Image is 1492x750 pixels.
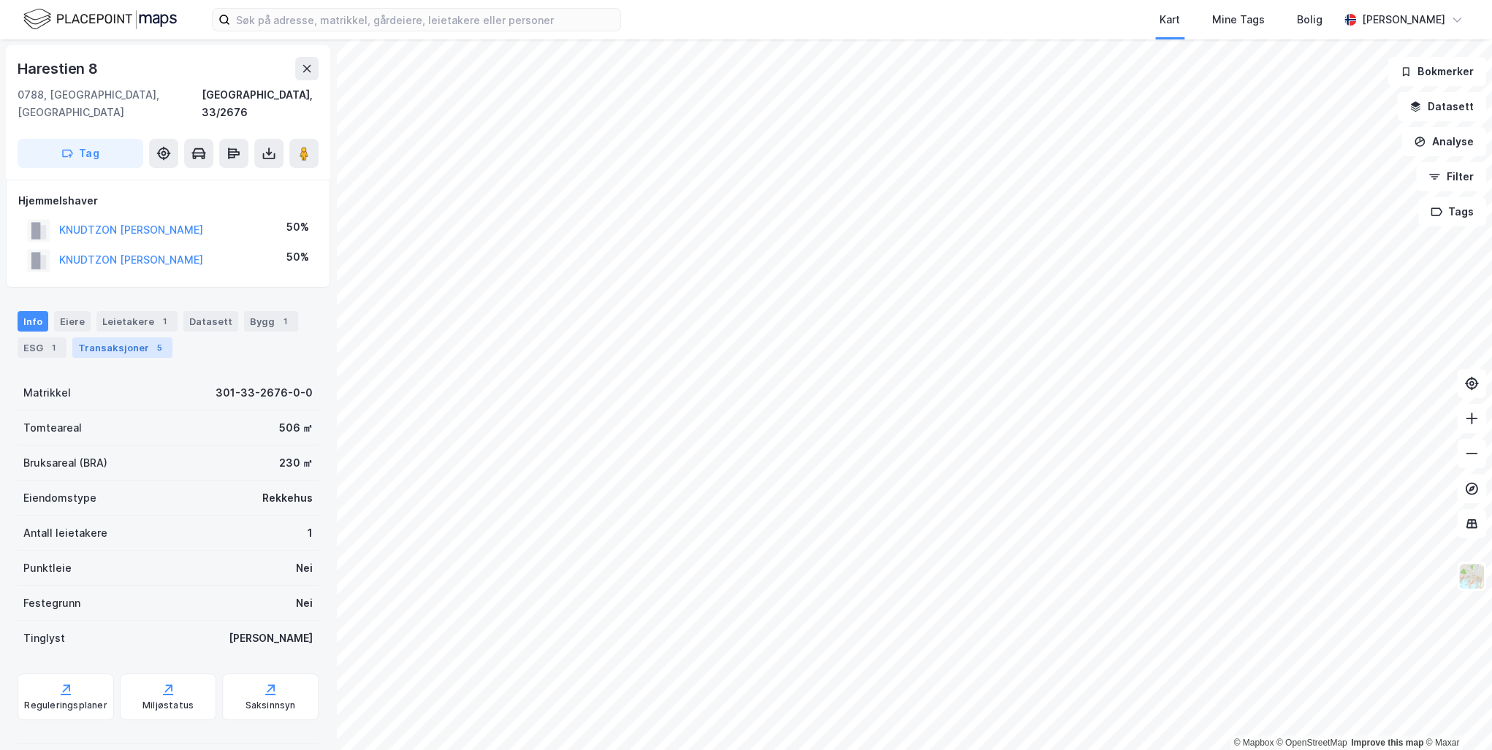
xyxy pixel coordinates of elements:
div: ESG [18,337,66,358]
div: Festegrunn [23,594,80,612]
div: Eiere [54,311,91,332]
div: [PERSON_NAME] [1362,11,1445,28]
div: Tinglyst [23,630,65,647]
div: Matrikkel [23,384,71,402]
div: 1 [157,314,172,329]
div: Eiendomstype [23,489,96,507]
iframe: Chat Widget [1419,680,1492,750]
div: Leietakere [96,311,178,332]
div: 50% [286,218,309,236]
a: Mapbox [1233,738,1274,748]
div: Antall leietakere [23,524,107,542]
div: Mine Tags [1212,11,1265,28]
div: Tomteareal [23,419,82,437]
div: Bolig [1297,11,1322,28]
div: Harestien 8 [18,57,101,80]
button: Datasett [1397,92,1486,121]
div: Rekkehus [262,489,313,507]
div: Saksinnsyn [246,700,296,711]
div: 301-33-2676-0-0 [216,384,313,402]
div: Bygg [244,311,298,332]
div: 1 [308,524,313,542]
button: Bokmerker [1388,57,1486,86]
a: OpenStreetMap [1276,738,1347,748]
div: 0788, [GEOGRAPHIC_DATA], [GEOGRAPHIC_DATA] [18,86,202,121]
div: Kontrollprogram for chat [1419,680,1492,750]
div: Info [18,311,48,332]
div: Bruksareal (BRA) [23,454,107,472]
div: 5 [152,340,167,355]
img: Z [1458,562,1485,590]
div: [PERSON_NAME] [229,630,313,647]
div: 230 ㎡ [279,454,313,472]
button: Analyse [1401,127,1486,156]
button: Tags [1418,197,1486,226]
div: 506 ㎡ [279,419,313,437]
div: 1 [46,340,61,355]
div: 1 [278,314,292,329]
div: Punktleie [23,559,72,577]
div: [GEOGRAPHIC_DATA], 33/2676 [202,86,319,121]
div: Nei [296,594,313,612]
input: Søk på adresse, matrikkel, gårdeiere, leietakere eller personer [230,9,620,31]
div: Miljøstatus [142,700,194,711]
img: logo.f888ab2527a4732fd821a326f86c7f29.svg [23,7,177,32]
div: Reguleringsplaner [24,700,107,711]
button: Filter [1416,162,1486,191]
div: Hjemmelshaver [18,192,318,210]
div: Nei [296,559,313,577]
div: Kart [1160,11,1180,28]
button: Tag [18,139,143,168]
div: Transaksjoner [72,337,172,358]
div: Datasett [183,311,238,332]
div: 50% [286,248,309,266]
a: Improve this map [1351,738,1423,748]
